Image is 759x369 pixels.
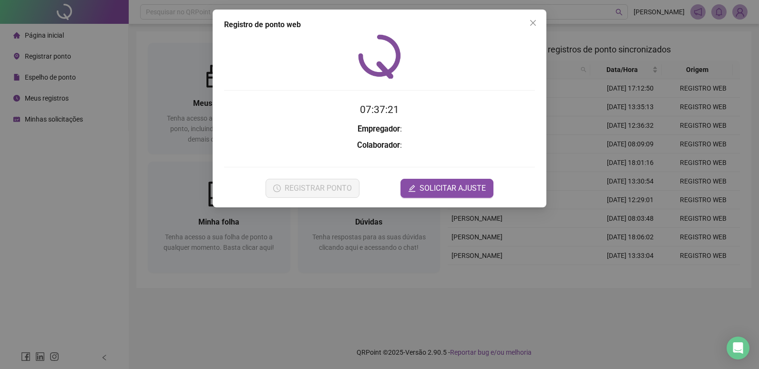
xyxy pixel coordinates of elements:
[529,19,537,27] span: close
[357,141,400,150] strong: Colaborador
[727,337,749,359] div: Open Intercom Messenger
[400,179,493,198] button: editSOLICITAR AJUSTE
[408,184,416,192] span: edit
[224,123,535,135] h3: :
[266,179,359,198] button: REGISTRAR PONTO
[224,19,535,31] div: Registro de ponto web
[525,15,541,31] button: Close
[420,183,486,194] span: SOLICITAR AJUSTE
[360,104,399,115] time: 07:37:21
[224,139,535,152] h3: :
[358,34,401,79] img: QRPoint
[358,124,400,133] strong: Empregador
